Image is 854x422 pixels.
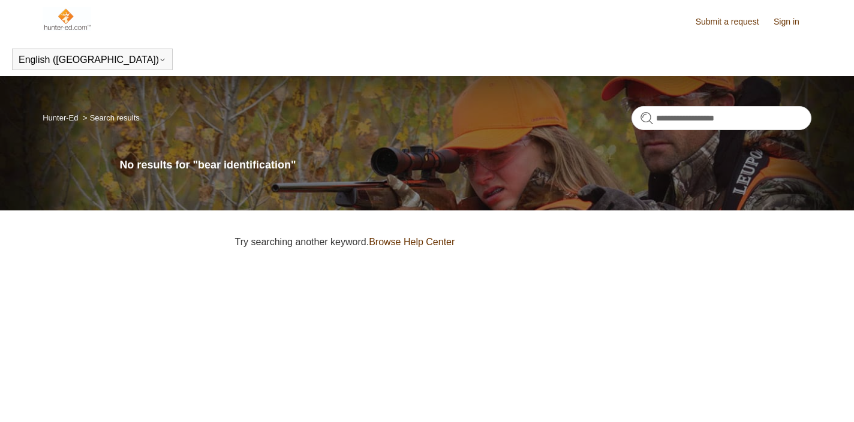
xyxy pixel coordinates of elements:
[632,106,811,130] input: Search
[696,16,771,28] a: Submit a request
[774,16,811,28] a: Sign in
[119,157,811,173] h1: No results for "bear identification"
[43,7,91,31] img: Hunter-Ed Help Center home page
[235,235,811,249] p: Try searching another keyword.
[43,113,78,122] a: Hunter-Ed
[369,237,455,247] a: Browse Help Center
[43,113,80,122] li: Hunter-Ed
[19,55,166,65] button: English ([GEOGRAPHIC_DATA])
[80,113,140,122] li: Search results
